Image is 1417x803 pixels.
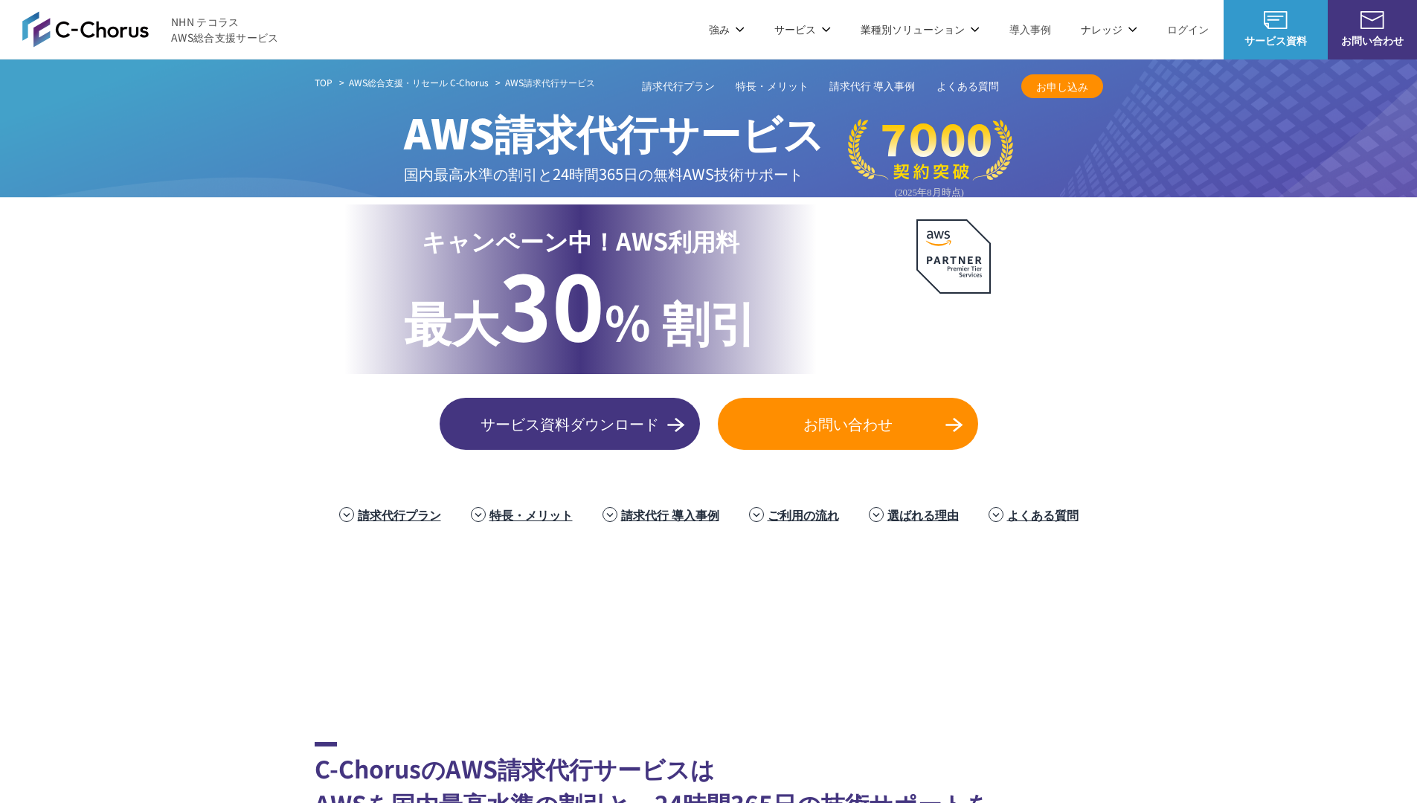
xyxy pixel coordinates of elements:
img: クリーク・アンド・リバー [647,638,766,697]
span: AWS請求代行サービス [404,102,824,161]
a: AWS総合支援サービス C-Chorus NHN テコラスAWS総合支援サービス [22,11,279,47]
a: AWS総合支援・リセール C-Chorus [349,76,489,89]
img: まぐまぐ [1242,564,1361,623]
img: 早稲田大学 [1183,638,1302,697]
span: 30 [499,238,605,367]
a: ログイン [1167,22,1209,37]
img: ミズノ [171,564,290,623]
p: AWS最上位 プレミアティア サービスパートナー [887,303,1021,358]
img: スペースシャワー [112,638,231,697]
img: エアトリ [573,564,692,623]
img: 住友生命保険相互 [305,564,424,623]
span: 最大 [404,286,499,355]
span: サービス資料ダウンロード [440,413,700,435]
p: ナレッジ [1081,22,1137,37]
img: 三菱地所 [37,564,156,623]
span: サービス資料 [1224,33,1328,48]
a: 請求代行 導入事例 [621,506,719,523]
a: 請求代行プラン [358,506,441,523]
a: キャンペーン中！AWS利用料 最大30% 割引 [344,204,817,374]
img: 契約件数 [848,119,1013,199]
p: 業種別ソリューション [861,22,980,37]
img: AWS総合支援サービス C-Chorus サービス資料 [1264,11,1288,29]
a: 特長・メリット [736,79,809,94]
p: サービス [774,22,831,37]
img: クリスピー・クリーム・ドーナツ [974,564,1093,623]
span: AWS請求代行サービス [505,76,595,88]
p: 強み [709,22,745,37]
a: 請求代行プラン [642,79,715,94]
a: よくある質問 [936,79,999,94]
img: お問い合わせ [1360,11,1384,29]
span: お申し込み [1021,79,1103,94]
img: エイチーム [379,638,498,697]
a: ご利用の流れ [768,506,839,523]
span: NHN テコラス AWS総合支援サービス [171,14,279,45]
a: お問い合わせ [718,398,978,450]
span: お問い合わせ [1328,33,1417,48]
img: フジモトHD [439,564,558,623]
img: 日本財団 [915,638,1034,697]
img: AWS総合支援サービス C-Chorus [22,11,149,47]
img: 東京書籍 [841,564,960,623]
p: キャンペーン中！AWS利用料 [404,222,757,258]
img: 共同通信デジタル [1108,564,1227,623]
a: 導入事例 [1009,22,1051,37]
p: 国内最高水準の割引と 24時間365日の無料AWS技術サポート [404,161,824,186]
a: TOP [315,76,332,89]
img: 世界貿易センタービルディング [513,638,632,697]
img: ファンコミュニケーションズ [245,638,364,697]
a: 特長・メリット [489,506,573,523]
a: よくある質問 [1007,506,1079,523]
img: 慶應義塾 [1049,638,1168,697]
img: 国境なき医師団 [781,638,900,697]
p: % 割引 [404,258,757,356]
img: ヤマサ醤油 [707,564,826,623]
span: お問い合わせ [718,413,978,435]
a: お申し込み [1021,74,1103,98]
img: AWSプレミアティアサービスパートナー [916,219,991,294]
a: 選ばれる理由 [887,506,959,523]
a: 請求代行 導入事例 [829,79,916,94]
a: サービス資料ダウンロード [440,398,700,450]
